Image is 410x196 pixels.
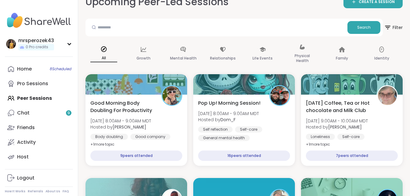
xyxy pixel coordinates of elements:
span: Search [357,25,371,30]
a: Referrals [28,189,43,194]
div: 7 peers attended [306,151,398,161]
p: Mental Health [170,55,197,62]
span: Hosted by [90,124,151,130]
div: Self-care [235,126,262,132]
p: Life Events [252,55,273,62]
a: Pro Sessions [5,76,73,91]
img: ShareWell Nav Logo [5,10,73,31]
img: Susan [378,86,397,105]
a: How It Works [5,189,25,194]
div: Good company [130,134,170,140]
span: [DATE] 8:00AM - 9:00AM MDT [90,118,151,124]
a: Activity [5,135,73,150]
img: Adrienne_QueenOfTheDawn [162,86,181,105]
p: Growth [136,55,151,62]
span: Pop Up! Morning Session! [198,100,260,107]
div: Pro Sessions [17,80,48,87]
button: Search [347,21,380,34]
b: [PERSON_NAME] [113,124,146,130]
img: mrsperozek43 [6,39,16,49]
p: Physical Health [289,52,316,64]
b: [PERSON_NAME] [328,124,362,130]
div: Logout [17,175,34,181]
div: 9 peers attended [90,151,182,161]
div: Body doubling [90,134,128,140]
span: [DATE] 8:00AM - 9:00AM MDT [198,111,259,117]
div: Activity [17,139,36,146]
a: Host [5,150,73,164]
div: General mental health [198,135,250,141]
div: Host [17,154,29,160]
div: 16 peers attended [198,151,290,161]
div: Chat [17,110,30,116]
div: mrsperozek43 [18,37,54,44]
span: 9 [67,111,70,116]
div: Loneliness [306,134,335,140]
span: 0 Pro credits [26,45,48,50]
a: Home8Scheduled [5,62,73,76]
span: Hosted by [306,124,368,130]
span: 8 Scheduled [50,67,71,71]
b: Dom_F [220,117,236,123]
div: Friends [17,124,35,131]
div: Home [17,66,32,72]
a: Chat9 [5,106,73,120]
span: Filter [384,20,403,35]
div: Self reflection [198,126,233,132]
p: Family [336,55,348,62]
span: Good Morning Body Doubling For Productivity [90,100,155,114]
span: [DATE] Coffee, Tea or Hot chocolate and Milk Club [306,100,370,114]
a: Logout [5,171,73,185]
a: About Us [45,189,60,194]
span: Hosted by [198,117,259,123]
div: Self-care [337,134,365,140]
a: FAQ [63,189,69,194]
p: Identity [374,55,389,62]
span: [DATE] 9:00AM - 10:00AM MDT [306,118,368,124]
button: Filter [384,19,403,36]
a: Friends [5,120,73,135]
p: All [90,54,117,62]
p: Relationships [210,55,236,62]
img: Dom_F [270,86,289,105]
